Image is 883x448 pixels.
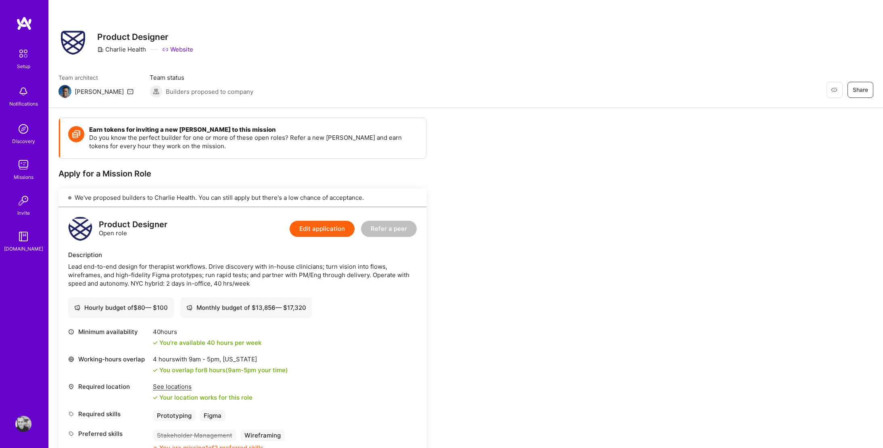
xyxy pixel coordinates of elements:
div: You're available 40 hours per week [153,338,261,347]
div: Charlie Health [97,45,146,54]
img: User Avatar [15,416,31,432]
span: Team architect [58,73,134,82]
div: Minimum availability [68,328,149,336]
div: Your location works for this role [153,393,253,402]
i: icon Tag [68,431,74,437]
div: 4 hours with [US_STATE] [153,355,288,363]
i: icon Cash [186,305,192,311]
i: icon Check [153,368,158,373]
div: Hourly budget of $ 80 — $ 100 [74,303,168,312]
div: Apply for a Mission Role [58,168,426,179]
img: setup [15,45,32,62]
div: Figma [200,410,225,421]
span: 9am - 5pm , [187,355,223,363]
div: Required skills [68,410,149,418]
div: [PERSON_NAME] [75,87,124,96]
img: Token icon [68,126,84,142]
i: icon Check [153,340,158,345]
div: See locations [153,382,253,391]
i: icon Location [68,384,74,390]
img: Invite [15,193,31,209]
div: We've proposed builders to Charlie Health. You can still apply but there's a low chance of accept... [58,189,426,207]
button: Edit application [290,221,355,237]
i: icon Mail [127,88,134,95]
div: Discovery [12,137,35,145]
h3: Product Designer [97,32,193,42]
img: discovery [15,121,31,137]
i: icon Tag [68,411,74,417]
div: Monthly budget of $ 13,856 — $ 17,320 [186,303,306,312]
div: Wireframing [240,429,285,441]
div: Product Designer [99,220,167,229]
a: Website [162,45,193,54]
div: [DOMAIN_NAME] [4,245,43,253]
img: Team Architect [58,85,71,98]
img: Company Logo [61,31,85,55]
div: Preferred skills [68,429,149,438]
img: teamwork [15,157,31,173]
button: Share [848,82,873,98]
div: Prototyping [153,410,196,421]
div: Lead end-to-end design for therapist workflows. Drive discovery with in-house clinicians; turn vi... [68,262,417,288]
button: Refer a peer [361,221,417,237]
div: Setup [17,62,30,71]
i: icon CompanyGray [97,46,104,53]
div: Notifications [9,100,38,108]
i: icon World [68,356,74,362]
i: icon Cash [74,305,80,311]
i: icon EyeClosed [831,87,837,93]
img: logo [16,16,32,31]
div: Description [68,251,417,259]
span: 9am - 5pm [228,366,256,374]
div: Open role [99,220,167,237]
div: Working-hours overlap [68,355,149,363]
span: Team status [150,73,253,82]
span: Share [853,86,868,94]
img: logo [68,217,92,241]
div: 40 hours [153,328,261,336]
i: icon Clock [68,329,74,335]
div: Missions [14,173,33,181]
div: Stakeholder Management [153,429,236,441]
div: You overlap for 8 hours ( your time) [159,366,288,374]
h4: Earn tokens for inviting a new [PERSON_NAME] to this mission [89,126,418,133]
a: User Avatar [13,416,33,432]
img: Builders proposed to company [150,85,163,98]
span: Builders proposed to company [166,87,253,96]
div: Required location [68,382,149,391]
img: guide book [15,228,31,245]
i: icon Check [153,395,158,400]
p: Do you know the perfect builder for one or more of these open roles? Refer a new [PERSON_NAME] an... [89,133,418,150]
img: bell [15,83,31,100]
div: Invite [17,209,30,217]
